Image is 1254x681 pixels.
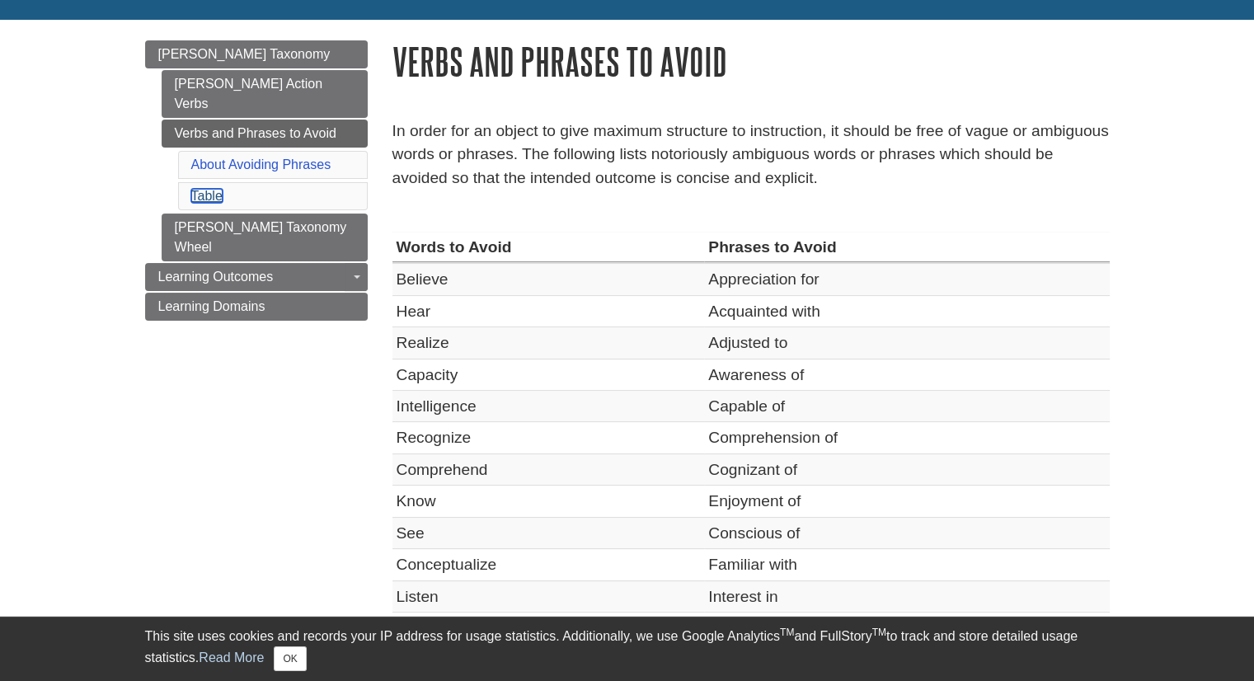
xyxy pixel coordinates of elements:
div: Guide Page Menu [145,40,368,321]
td: Familiar with [704,549,1109,580]
a: Table [191,189,223,203]
td: Interest in [704,580,1109,612]
td: See [392,517,705,548]
a: Verbs and Phrases to Avoid [162,120,368,148]
a: [PERSON_NAME] Taxonomy [145,40,368,68]
td: Know [392,486,705,517]
td: Realize [392,327,705,359]
button: Close [274,646,306,671]
th: Words to Avoid [392,232,705,263]
td: Capable of [704,391,1109,422]
td: Appreciation for [704,263,1109,295]
sup: TM [872,627,886,638]
a: [PERSON_NAME] Action Verbs [162,70,368,118]
td: Conceptualize [392,549,705,580]
td: Interested in [704,612,1109,643]
td: Comprehension of [704,422,1109,453]
th: Phrases to Avoid [704,232,1109,263]
td: Adjusted to [704,327,1109,359]
span: Learning Outcomes [158,270,274,284]
span: Learning Domains [158,299,265,313]
td: Capacity [392,359,705,390]
td: Self-Actualize [392,612,705,643]
td: Intelligence [392,391,705,422]
p: In order for an object to give maximum structure to instruction, it should be free of vague or am... [392,120,1110,190]
h1: Verbs and Phrases to Avoid [392,40,1110,82]
td: Conscious of [704,517,1109,548]
td: Enjoyment of [704,486,1109,517]
sup: TM [780,627,794,638]
td: Cognizant of [704,453,1109,485]
td: Comprehend [392,453,705,485]
div: This site uses cookies and records your IP address for usage statistics. Additionally, we use Goo... [145,627,1110,671]
td: Acquainted with [704,295,1109,326]
span: [PERSON_NAME] Taxonomy [158,47,331,61]
td: Recognize [392,422,705,453]
a: Read More [199,650,264,665]
td: Hear [392,295,705,326]
td: Awareness of [704,359,1109,390]
a: Learning Domains [145,293,368,321]
a: [PERSON_NAME] Taxonomy Wheel [162,214,368,261]
a: Learning Outcomes [145,263,368,291]
a: About Avoiding Phrases [191,157,331,171]
td: Believe [392,263,705,295]
td: Listen [392,580,705,612]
